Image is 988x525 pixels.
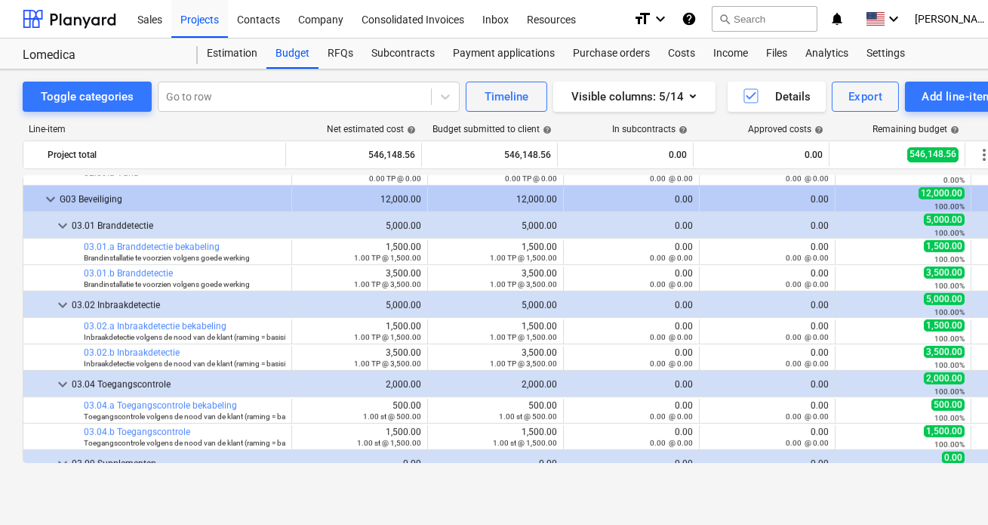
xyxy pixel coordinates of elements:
span: help [811,125,823,134]
div: 0.00 [706,268,829,289]
i: Knowledge base [682,10,697,28]
small: 0.00 @ 0.00 [786,280,829,289]
a: 03.04.a Toegangscontrole bekabeling [84,400,237,411]
div: 0.00 [570,427,693,448]
span: 5,000.00 [924,214,965,226]
span: keyboard_arrow_down [42,190,60,208]
span: 1,500.00 [924,425,965,437]
span: 546,148.56 [907,147,959,162]
small: 100.00% [934,335,965,343]
div: 0.00 [706,221,829,231]
div: 2,000.00 [298,379,421,390]
small: Inbraakdetectie volgens de nood van de klant (raming = basisinstallatie) [84,333,316,341]
a: 03.04.b Toegangscontrole [84,427,190,437]
span: 12,000.00 [919,187,965,199]
div: 0.00 [570,268,693,289]
span: help [404,125,416,134]
a: Subcontracts [362,39,444,69]
div: 1,500.00 [298,427,421,448]
div: 5,000.00 [298,221,421,231]
small: Toegangscontrole volgens de nood van de klant (raming = basisinstallatie) [84,439,327,447]
small: 100.00% [934,255,965,264]
small: 1.00 TP @ 3,500.00 [490,360,557,368]
small: 100.00% [934,388,965,396]
small: 1.00 st @ 1,500.00 [493,439,557,447]
div: Toggle categories [41,87,134,107]
a: RFQs [319,39,362,69]
i: notifications [829,10,845,28]
span: help [676,125,688,134]
small: 0.00 @ 0.00 [786,412,829,421]
span: 5,000.00 [924,293,965,305]
div: 3,500.00 [434,268,557,289]
small: 0.00 @ 0.00 [650,439,693,447]
div: In subcontracts [612,124,688,134]
small: 1.00 TP @ 3,500.00 [354,360,421,368]
div: Approved costs [748,124,823,134]
div: Budget submitted to client [432,124,552,134]
div: 0.00 [564,143,687,167]
span: 2,000.00 [924,372,965,384]
div: 1,500.00 [298,321,421,342]
small: 1.00 TP @ 3,500.00 [490,280,557,289]
a: Costs [659,39,704,69]
small: 1.00 st @ 500.00 [363,412,421,421]
div: 0.00 [570,221,693,231]
div: Net estimated cost [327,124,416,134]
small: 0.00 @ 0.00 [786,174,829,183]
div: 03.02 Inbraakdetectie [72,293,285,317]
div: Details [742,87,811,107]
div: 0.00 [570,321,693,342]
div: Lomedica [23,48,180,63]
div: 5,000.00 [434,300,557,310]
div: G03 Beveiliging [60,187,285,212]
a: Payment applications [444,39,564,69]
div: 546,148.56 [292,143,415,167]
small: 100.00% [934,440,965,449]
div: 0.00 [570,242,693,263]
div: 1,500.00 [434,321,557,342]
a: Files [757,39,796,69]
div: 03.01 Branddetectie [72,214,285,238]
button: Details [728,82,826,112]
div: 500.00 [434,400,557,422]
small: 1.00 st @ 500.00 [499,412,557,421]
div: Project total [48,143,279,167]
div: 0.00 [700,143,823,167]
div: 0.00 [706,242,829,263]
div: 03.04 Toegangscontrole [72,372,285,397]
div: 0.00 [570,300,693,310]
button: Visible columns:5/14 [553,82,716,112]
div: 3,500.00 [434,347,557,369]
a: Estimation [198,39,266,69]
a: Settings [857,39,914,69]
div: Income [704,39,757,69]
small: 100.00% [934,202,965,211]
div: 12,000.00 [298,194,421,205]
small: 0.00 @ 0.00 [786,333,829,341]
small: Inbraakdetectie volgens de nood van de klant (raming = basisinstallatie) [84,360,316,368]
small: 0.00 @ 0.00 [650,412,693,421]
small: 100.00% [934,308,965,317]
small: 0.00% [943,176,965,184]
small: 1.00 TP @ 1,500.00 [490,254,557,262]
div: 500.00 [298,400,421,422]
span: 500.00 [931,399,965,411]
div: 3,500.00 [298,268,421,289]
span: keyboard_arrow_down [54,375,72,394]
small: Brandinstallatie te voorzien volgens goede werking [84,254,250,262]
small: 0.00 @ 0.00 [650,360,693,368]
span: search [719,13,731,25]
div: 3,500.00 [298,347,421,369]
button: Toggle categories [23,82,152,112]
span: help [947,125,959,134]
div: 0.00 [298,459,421,469]
span: help [540,125,552,134]
a: 03.02.b Inbraakdetectie [84,347,180,358]
div: 0.00 [706,379,829,390]
small: 100.00% [934,414,965,422]
div: 0.00 [706,347,829,369]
